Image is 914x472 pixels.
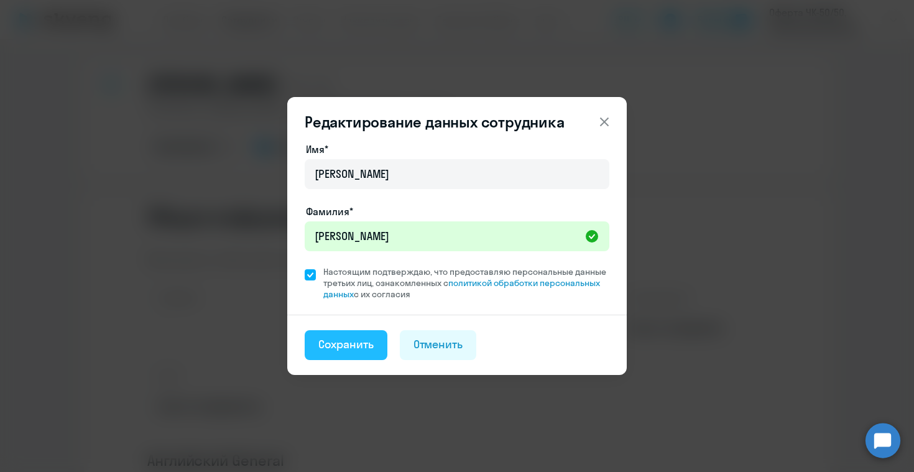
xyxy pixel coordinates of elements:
label: Фамилия* [306,204,353,219]
header: Редактирование данных сотрудника [287,112,627,132]
a: политикой обработки персональных данных [323,277,600,300]
span: Настоящим подтверждаю, что предоставляю персональные данные третьих лиц, ознакомленных с с их сог... [323,266,609,300]
button: Отменить [400,330,477,360]
div: Отменить [413,336,463,353]
button: Сохранить [305,330,387,360]
div: Сохранить [318,336,374,353]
